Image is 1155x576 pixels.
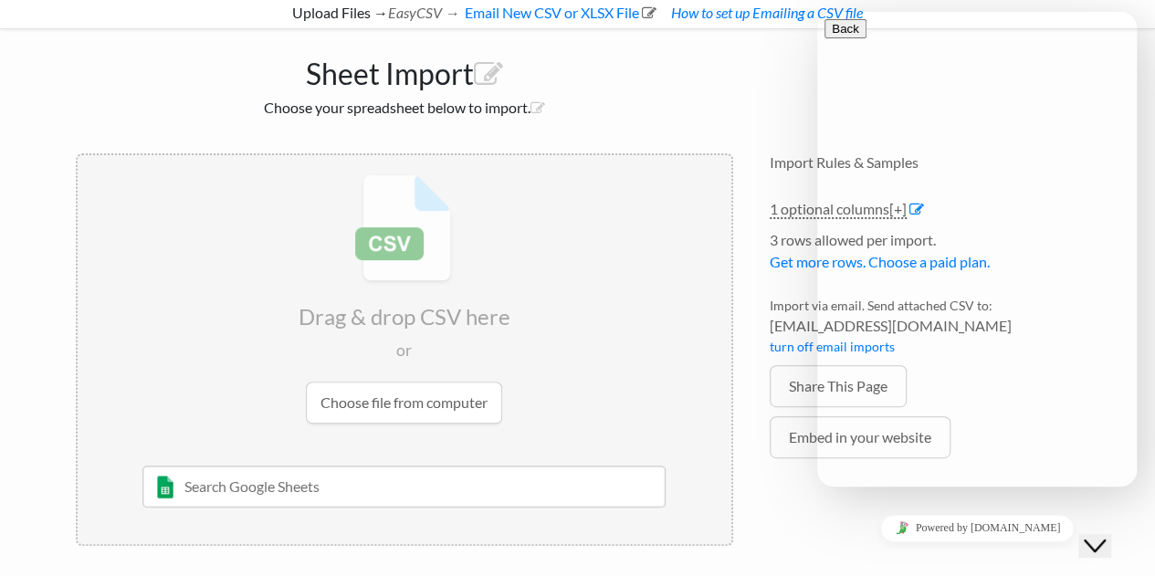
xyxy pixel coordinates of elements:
[76,47,733,91] h1: Sheet Import
[770,365,907,407] a: Share This Page
[770,200,907,219] a: 1 optional columns[+]
[817,12,1137,487] iframe: chat widget
[462,4,656,21] a: Email New CSV or XLSX File
[770,296,1080,365] li: Import via email. Send attached CSV to:
[388,4,459,21] i: EasyCSV →
[770,253,990,270] a: Get more rows. Choose a paid plan.
[770,153,1080,171] h4: Import Rules & Samples
[817,508,1137,549] iframe: chat widget
[668,4,863,21] a: How to set up Emailing a CSV file
[142,466,666,508] input: Search Google Sheets
[770,416,950,458] a: Embed in your website
[770,229,1080,282] li: 3 rows allowed per import.
[76,99,733,116] h2: Choose your spreadsheet below to import.
[770,315,1080,337] span: [EMAIL_ADDRESS][DOMAIN_NAME]
[770,339,895,354] a: turn off email imports
[1078,503,1137,558] iframe: chat widget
